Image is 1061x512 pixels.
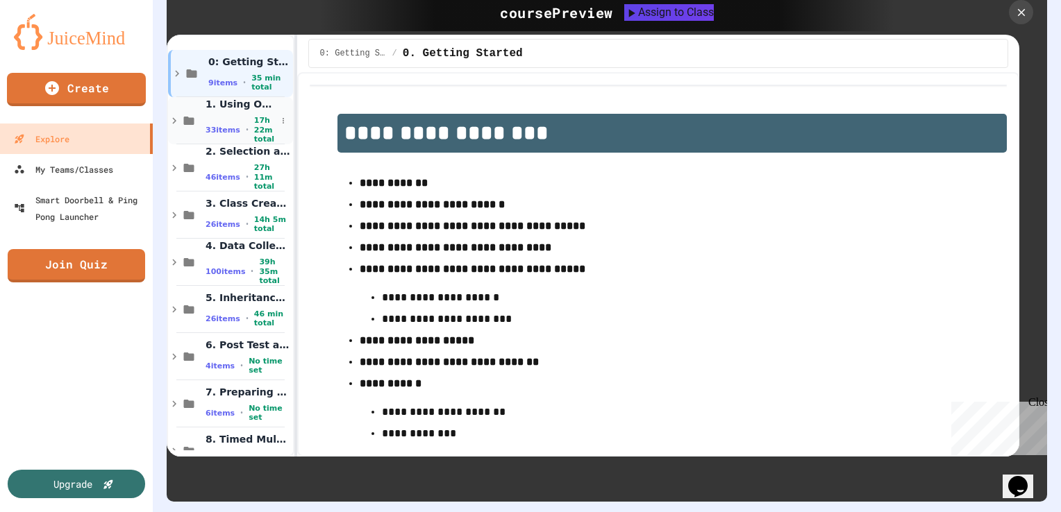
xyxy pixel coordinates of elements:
[249,404,290,422] span: No time set
[206,173,240,182] span: 46 items
[206,314,240,323] span: 26 items
[1003,456,1047,498] iframe: chat widget
[206,145,290,157] span: 2. Selection and Iteration
[251,266,253,277] span: •
[206,291,290,304] span: 5. Inheritance (optional)
[206,339,290,351] span: 6. Post Test and Survey
[206,98,276,110] span: 1. Using Objects and Methods
[14,130,69,147] div: Explore
[8,249,145,282] a: Join Quiz
[249,357,290,375] span: No time set
[14,14,139,50] img: logo-orange.svg
[246,313,249,324] span: •
[206,361,235,370] span: 4 items
[392,48,397,59] span: /
[246,124,249,135] span: •
[206,126,240,135] span: 33 items
[6,6,96,88] div: Chat with us now!Close
[403,45,523,62] span: 0. Getting Started
[206,267,245,276] span: 100 items
[14,161,113,178] div: My Teams/Classes
[624,4,714,21] button: Assign to Class
[320,48,387,59] span: 0: Getting Started
[254,309,290,327] span: 46 min total
[206,239,290,252] span: 4. Data Collections
[240,407,243,418] span: •
[14,191,147,225] div: Smart Doorbell & Ping Pong Launcher
[206,386,290,398] span: 7. Preparing for the Exam
[254,215,290,233] span: 14h 5m total
[7,73,146,106] a: Create
[206,197,290,210] span: 3. Class Creation
[243,77,246,88] span: •
[946,396,1047,455] iframe: chat widget
[251,74,290,92] span: 35 min total
[259,257,290,285] span: 39h 35m total
[53,477,92,491] div: Upgrade
[206,409,235,418] span: 6 items
[500,2,613,23] div: course Preview
[208,78,237,87] span: 9 items
[254,116,276,144] span: 17h 22m total
[208,56,290,68] span: 0: Getting Started
[276,114,290,128] button: More options
[240,360,243,371] span: •
[206,220,240,229] span: 26 items
[246,171,249,182] span: •
[206,433,290,445] span: 8. Timed Multiple-Choice Exams
[254,163,290,191] span: 27h 11m total
[246,219,249,230] span: •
